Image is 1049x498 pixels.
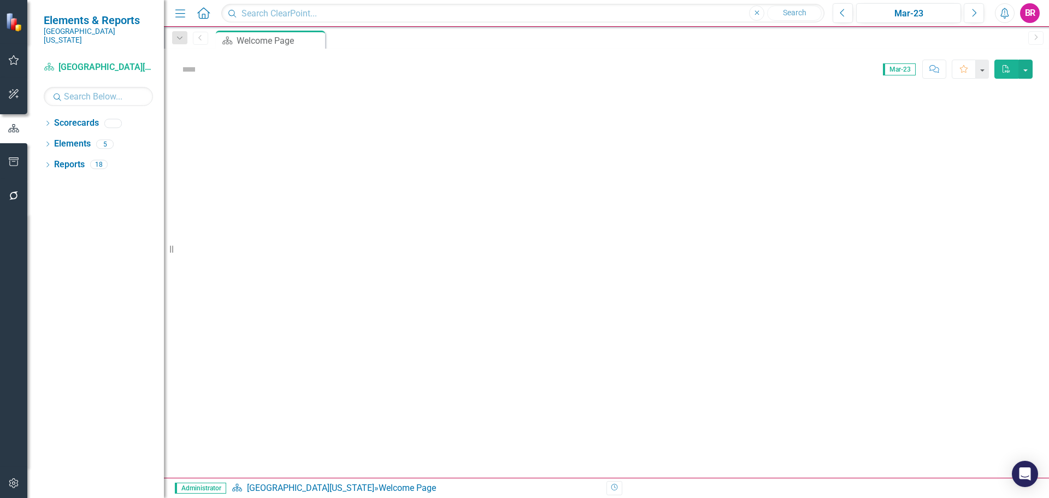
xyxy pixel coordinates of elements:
[1012,461,1038,487] div: Open Intercom Messenger
[5,12,25,32] img: ClearPoint Strategy
[232,482,598,495] div: »
[54,117,99,130] a: Scorecards
[1020,3,1040,23] button: BR
[856,3,961,23] button: Mar-23
[237,34,322,48] div: Welcome Page
[180,61,198,78] img: Not Defined
[90,160,108,169] div: 18
[54,159,85,171] a: Reports
[783,8,806,17] span: Search
[44,27,153,45] small: [GEOGRAPHIC_DATA][US_STATE]
[247,483,374,493] a: [GEOGRAPHIC_DATA][US_STATE]
[44,87,153,106] input: Search Below...
[44,61,153,74] a: [GEOGRAPHIC_DATA][US_STATE]
[221,4,824,23] input: Search ClearPoint...
[54,138,91,150] a: Elements
[96,139,114,149] div: 5
[883,63,916,75] span: Mar-23
[767,5,822,21] button: Search
[175,483,226,494] span: Administrator
[44,14,153,27] span: Elements & Reports
[379,483,436,493] div: Welcome Page
[860,7,957,20] div: Mar-23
